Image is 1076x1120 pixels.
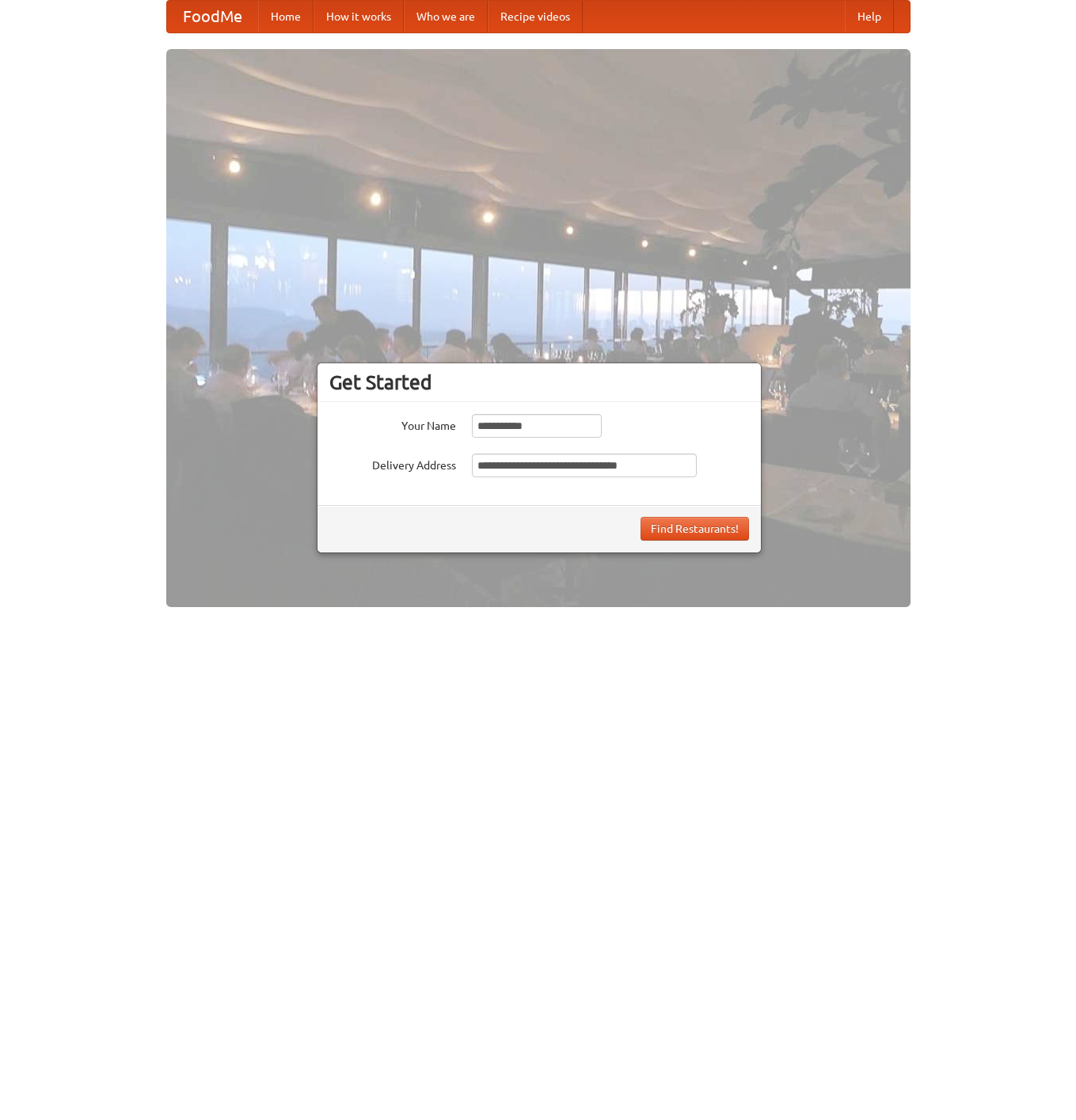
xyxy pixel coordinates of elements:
a: FoodMe [167,1,258,32]
a: Recipe videos [488,1,583,32]
button: Find Restaurants! [641,517,749,541]
h3: Get Started [329,370,749,394]
a: How it works [314,1,404,32]
label: Your Name [329,414,456,434]
a: Who we are [404,1,488,32]
a: Help [845,1,894,32]
a: Home [258,1,314,32]
label: Delivery Address [329,454,456,473]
